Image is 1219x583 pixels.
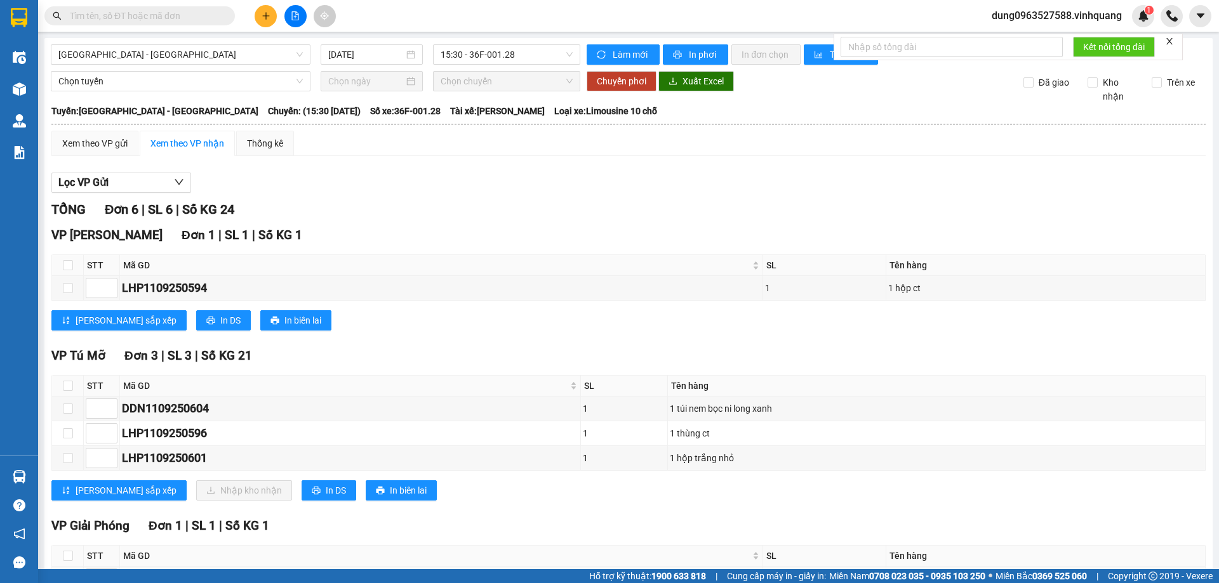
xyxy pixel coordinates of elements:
[192,518,216,533] span: SL 1
[174,177,184,187] span: down
[716,569,717,583] span: |
[1145,6,1154,15] sup: 1
[683,74,724,88] span: Xuất Excel
[581,376,667,396] th: SL
[105,202,138,217] span: Đơn 6
[255,5,277,27] button: plus
[182,202,234,217] span: Số KG 24
[247,136,283,150] div: Thống kê
[1073,37,1155,57] button: Kết nối tổng đài
[284,313,321,327] span: In biên lai
[583,451,665,465] div: 1
[206,316,215,326] span: printer
[670,451,1203,465] div: 1 hộp trắng nhỏ
[888,281,1203,295] div: 1 hộp ct
[1032,571,1087,581] strong: 0369 525 060
[258,228,302,242] span: Số KG 1
[219,518,222,533] span: |
[262,11,270,20] span: plus
[76,483,177,497] span: [PERSON_NAME] sắp xếp
[150,136,224,150] div: Xem theo VP nhận
[161,348,164,363] span: |
[829,569,985,583] span: Miền Nam
[58,174,109,190] span: Lọc VP Gửi
[1147,6,1151,15] span: 1
[122,279,761,297] div: LHP1109250594
[1149,572,1157,580] span: copyright
[70,9,220,23] input: Tìm tên, số ĐT hoặc mã đơn
[84,546,120,567] th: STT
[142,202,145,217] span: |
[51,228,163,242] span: VP [PERSON_NAME]
[51,173,191,193] button: Lọc VP Gửi
[989,573,992,579] span: ⚪️
[673,50,684,60] span: printer
[122,449,578,467] div: LHP1109250601
[441,72,573,91] span: Chọn chuyến
[123,549,750,563] span: Mã GD
[270,316,279,326] span: printer
[670,402,1203,416] div: 1 túi nem bọc ni long xanh
[328,74,404,88] input: Chọn ngày
[589,569,706,583] span: Hỗ trợ kỹ thuật:
[185,518,189,533] span: |
[13,114,26,128] img: warehouse-icon
[6,41,8,100] img: logo
[587,71,656,91] button: Chuyển phơi
[583,402,665,416] div: 1
[17,54,81,81] strong: PHIẾU GỬI HÀNG
[670,426,1203,440] div: 1 thùng ct
[613,48,649,62] span: Làm mới
[450,104,545,118] span: Tài xế: [PERSON_NAME]
[583,426,665,440] div: 1
[182,228,215,242] span: Đơn 1
[804,44,878,65] button: bar-chartThống kê
[366,480,437,501] button: printerIn biên lai
[886,546,1206,567] th: Tên hàng
[124,348,158,363] span: Đơn 3
[13,470,26,483] img: warehouse-icon
[1195,10,1206,22] span: caret-down
[1189,5,1211,27] button: caret-down
[370,104,441,118] span: Số xe: 36F-001.28
[869,571,985,581] strong: 0708 023 035 - 0935 103 250
[120,396,581,421] td: DDN1109250604
[312,486,321,496] span: printer
[218,228,222,242] span: |
[587,44,660,65] button: syncLàm mới
[669,77,677,87] span: download
[328,48,404,62] input: 11/09/2025
[120,446,581,471] td: LHP1109250601
[1096,569,1098,583] span: |
[51,480,187,501] button: sort-ascending[PERSON_NAME] sắp xếp
[252,228,255,242] span: |
[196,480,292,501] button: downloadNhập kho nhận
[663,44,728,65] button: printerIn phơi
[15,10,84,51] strong: CÔNG TY TNHH VĨNH QUANG
[13,499,25,511] span: question-circle
[120,421,581,446] td: LHP1109250596
[763,255,886,276] th: SL
[120,276,763,301] td: LHP1109250594
[1138,10,1149,22] img: icon-new-feature
[53,11,62,20] span: search
[225,518,269,533] span: Số KG 1
[320,11,329,20] span: aim
[168,348,192,363] span: SL 3
[260,310,331,331] button: printerIn biên lai
[195,348,198,363] span: |
[62,136,128,150] div: Xem theo VP gửi
[149,518,182,533] span: Đơn 1
[841,37,1063,57] input: Nhập số tổng đài
[658,71,734,91] button: downloadXuất Excel
[84,255,120,276] th: STT
[314,5,336,27] button: aim
[597,50,608,60] span: sync
[1034,75,1074,89] span: Đã giao
[176,202,179,217] span: |
[1166,10,1178,22] img: phone-icon
[220,313,241,327] span: In DS
[731,44,801,65] button: In đơn chọn
[148,202,173,217] span: SL 6
[13,528,25,540] span: notification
